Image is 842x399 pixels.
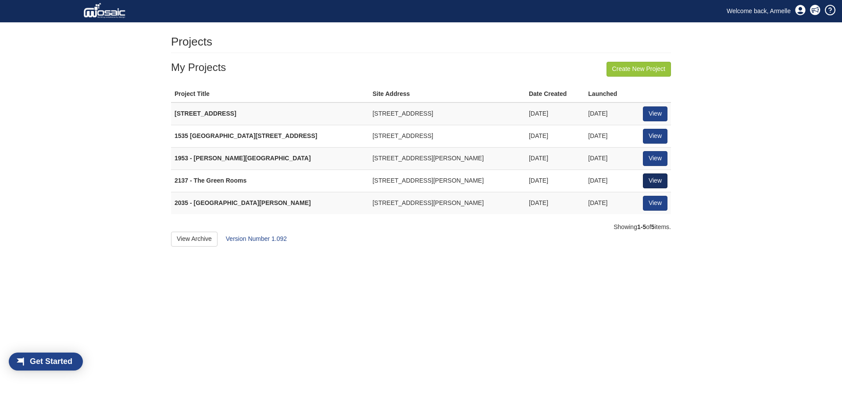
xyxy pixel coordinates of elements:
div: Showing of items. [171,223,671,232]
td: [DATE] [585,102,632,125]
b: 1-5 [637,223,646,230]
strong: 2137 - The Green Rooms [175,177,246,184]
a: View [643,129,667,144]
td: [DATE] [525,102,585,125]
a: View [643,106,667,121]
td: [DATE] [525,125,585,147]
td: [STREET_ADDRESS][PERSON_NAME] [369,147,525,169]
td: [DATE] [525,147,585,169]
a: View Archive [171,232,218,247]
td: [STREET_ADDRESS] [369,125,525,147]
th: Launched [585,86,632,102]
a: Create New Project [607,62,671,77]
td: [DATE] [585,169,632,192]
h3: My Projects [171,62,671,73]
a: View [643,173,667,188]
th: Site Address [369,86,525,102]
a: View [643,151,667,166]
a: Welcome back, Armelle [720,4,797,18]
td: [DATE] [585,147,632,169]
td: [DATE] [585,125,632,147]
td: [STREET_ADDRESS][PERSON_NAME] [369,192,525,214]
b: 5 [651,223,655,230]
h1: Projects [171,35,212,48]
strong: 1953 - [PERSON_NAME][GEOGRAPHIC_DATA] [175,155,311,162]
strong: 1535 [GEOGRAPHIC_DATA][STREET_ADDRESS] [175,132,317,139]
strong: 2035 - [GEOGRAPHIC_DATA][PERSON_NAME] [175,199,311,206]
td: [DATE] [585,192,632,214]
th: Date Created [525,86,585,102]
th: Project Title [171,86,369,102]
td: [DATE] [525,169,585,192]
img: logo_white.png [83,2,128,20]
a: Version Number 1.092 [226,235,287,242]
iframe: Chat [805,360,835,392]
strong: [STREET_ADDRESS] [175,110,236,117]
td: [DATE] [525,192,585,214]
td: [STREET_ADDRESS] [369,102,525,125]
td: [STREET_ADDRESS][PERSON_NAME] [369,169,525,192]
a: View [643,196,667,211]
